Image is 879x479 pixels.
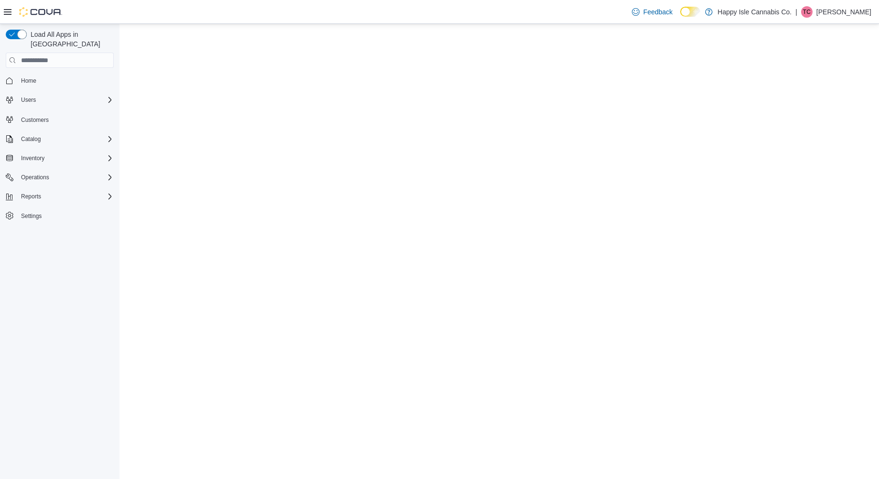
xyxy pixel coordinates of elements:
[2,152,118,165] button: Inventory
[816,6,871,18] p: [PERSON_NAME]
[17,152,114,164] span: Inventory
[21,212,42,220] span: Settings
[628,2,676,22] a: Feedback
[6,70,114,248] nav: Complex example
[717,6,792,18] p: Happy Isle Cannabis Co.
[17,114,53,126] a: Customers
[2,171,118,184] button: Operations
[2,74,118,87] button: Home
[801,6,813,18] div: Tarin Cooper
[680,7,700,17] input: Dark Mode
[19,7,62,17] img: Cova
[21,96,36,104] span: Users
[21,193,41,200] span: Reports
[27,30,114,49] span: Load All Apps in [GEOGRAPHIC_DATA]
[17,133,114,145] span: Catalog
[2,190,118,203] button: Reports
[17,94,40,106] button: Users
[2,209,118,223] button: Settings
[803,6,811,18] span: TC
[17,113,114,125] span: Customers
[17,152,48,164] button: Inventory
[17,210,45,222] a: Settings
[17,94,114,106] span: Users
[17,133,44,145] button: Catalog
[17,172,53,183] button: Operations
[21,135,41,143] span: Catalog
[21,116,49,124] span: Customers
[17,191,114,202] span: Reports
[21,77,36,85] span: Home
[17,172,114,183] span: Operations
[21,174,49,181] span: Operations
[17,75,40,87] a: Home
[17,210,114,222] span: Settings
[17,75,114,87] span: Home
[795,6,797,18] p: |
[2,132,118,146] button: Catalog
[643,7,673,17] span: Feedback
[2,112,118,126] button: Customers
[17,191,45,202] button: Reports
[2,93,118,107] button: Users
[21,154,44,162] span: Inventory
